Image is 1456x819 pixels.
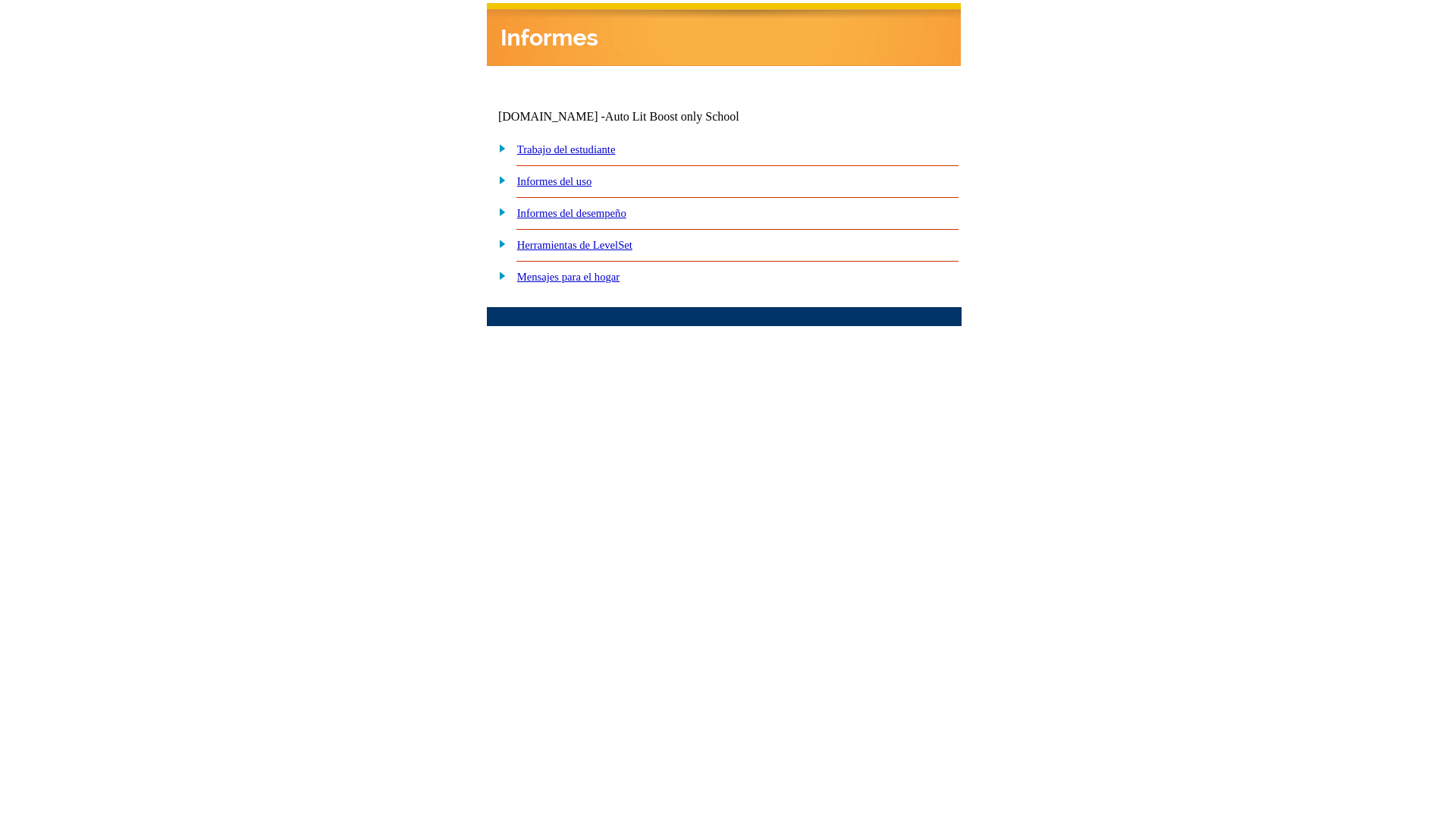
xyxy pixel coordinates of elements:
[517,239,632,251] a: Herramientas de LevelSet
[517,143,616,155] a: Trabajo del estudiante
[605,110,739,123] nobr: Auto Lit Boost only School
[487,3,961,66] img: header
[491,268,507,282] img: plus.gif
[498,110,777,124] td: [DOMAIN_NAME] -
[491,205,507,218] img: plus.gif
[517,271,620,283] a: Mensajes para el hogar
[491,237,507,250] img: plus.gif
[491,173,507,187] img: plus.gif
[517,207,626,219] a: Informes del desempeño
[517,175,592,187] a: Informes del uso
[491,141,507,155] img: plus.gif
